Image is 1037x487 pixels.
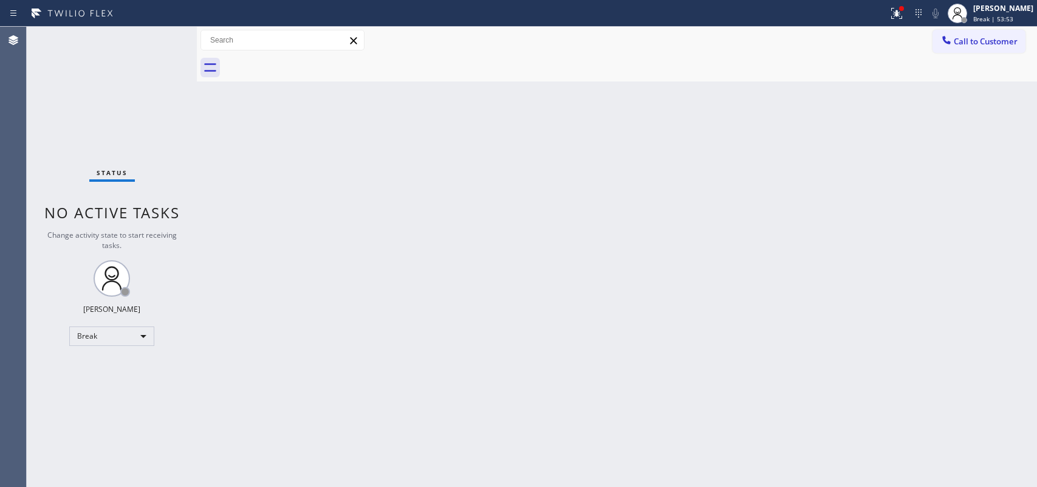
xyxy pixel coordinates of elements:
[97,168,128,177] span: Status
[973,3,1033,13] div: [PERSON_NAME]
[201,30,364,50] input: Search
[69,326,154,346] div: Break
[44,202,180,223] span: No active tasks
[973,15,1013,23] span: Break | 53:53
[933,30,1025,53] button: Call to Customer
[47,230,177,250] span: Change activity state to start receiving tasks.
[954,36,1018,47] span: Call to Customer
[927,5,944,22] button: Mute
[83,304,140,314] div: [PERSON_NAME]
